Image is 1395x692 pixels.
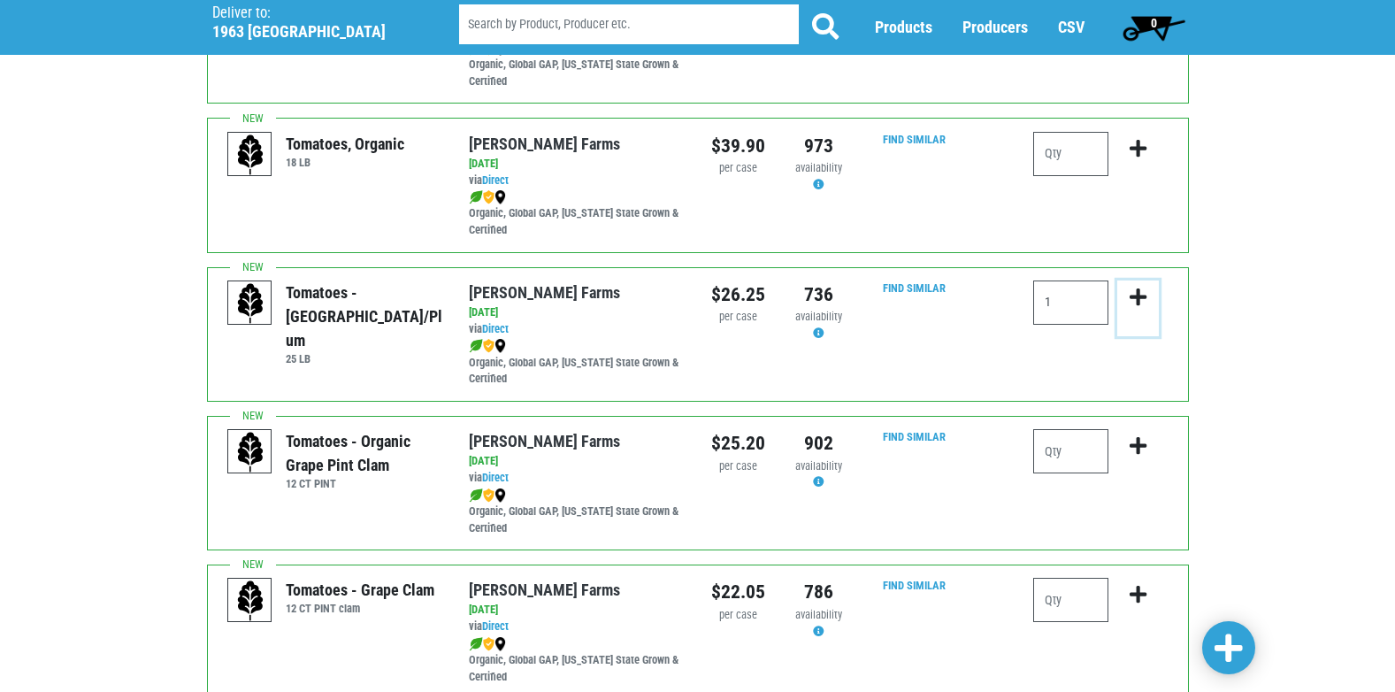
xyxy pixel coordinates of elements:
[286,429,442,477] div: Tomatoes - Organic Grape Pint Clam
[286,156,404,169] h6: 18 LB
[1151,16,1157,30] span: 0
[286,352,442,365] h6: 25 LB
[1058,19,1085,37] a: CSV
[469,304,684,321] div: [DATE]
[286,578,434,602] div: Tomatoes - Grape Clam
[228,281,272,326] img: placeholder-variety-43d6402dacf2d531de610a020419775a.svg
[286,132,404,156] div: Tomatoes, Organic
[212,22,414,42] h5: 1963 [GEOGRAPHIC_DATA]
[711,132,765,160] div: $39.90
[795,608,842,621] span: availability
[795,161,842,174] span: availability
[212,4,414,22] p: Deliver to:
[469,581,620,599] a: [PERSON_NAME] Farms
[469,619,684,635] div: via
[459,5,799,45] input: Search by Product, Producer etc.
[469,188,684,239] div: Organic, Global GAP, [US_STATE] State Grown & Certified
[1033,281,1108,325] input: Qty
[228,133,272,177] img: placeholder-variety-43d6402dacf2d531de610a020419775a.svg
[469,40,684,90] div: Organic, Global GAP, [US_STATE] State Grown & Certified
[483,488,494,503] img: safety-e55c860ca8c00a9c171001a62a92dabd.png
[792,281,846,309] div: 736
[482,471,509,484] a: Direct
[795,459,842,473] span: availability
[711,458,765,475] div: per case
[875,19,932,37] a: Products
[228,579,272,623] img: placeholder-variety-43d6402dacf2d531de610a020419775a.svg
[469,487,684,537] div: Organic, Global GAP, [US_STATE] State Grown & Certified
[711,578,765,606] div: $22.05
[482,173,509,187] a: Direct
[469,602,684,619] div: [DATE]
[711,160,765,177] div: per case
[962,19,1028,37] a: Producers
[494,637,506,651] img: map_marker-0e94453035b3232a4d21701695807de9.png
[469,488,483,503] img: leaf-e5c59151409436ccce96b2ca1b28e03c.png
[1115,10,1193,45] a: 0
[469,190,483,204] img: leaf-e5c59151409436ccce96b2ca1b28e03c.png
[286,477,442,490] h6: 12 CT PINT
[469,173,684,189] div: via
[711,429,765,457] div: $25.20
[711,281,765,309] div: $26.25
[1033,132,1108,176] input: Qty
[469,283,620,302] a: [PERSON_NAME] Farms
[469,339,483,353] img: leaf-e5c59151409436ccce96b2ca1b28e03c.png
[711,309,765,326] div: per case
[482,619,509,633] a: Direct
[883,133,946,146] a: Find Similar
[469,637,483,651] img: leaf-e5c59151409436ccce96b2ca1b28e03c.png
[469,135,620,153] a: [PERSON_NAME] Farms
[883,430,946,443] a: Find Similar
[286,602,434,615] h6: 12 CT PINT clam
[483,190,494,204] img: safety-e55c860ca8c00a9c171001a62a92dabd.png
[792,578,846,606] div: 786
[482,322,509,335] a: Direct
[469,453,684,470] div: [DATE]
[469,470,684,487] div: via
[469,338,684,388] div: Organic, Global GAP, [US_STATE] State Grown & Certified
[711,607,765,624] div: per case
[792,132,846,160] div: 973
[792,429,846,457] div: 902
[483,339,494,353] img: safety-e55c860ca8c00a9c171001a62a92dabd.png
[286,281,442,352] div: Tomatoes - [GEOGRAPHIC_DATA]/Plum
[483,637,494,651] img: safety-e55c860ca8c00a9c171001a62a92dabd.png
[494,488,506,503] img: map_marker-0e94453035b3232a4d21701695807de9.png
[1033,578,1108,622] input: Qty
[795,310,842,323] span: availability
[1033,429,1108,473] input: Qty
[469,432,620,450] a: [PERSON_NAME] Farms
[228,430,272,474] img: placeholder-variety-43d6402dacf2d531de610a020419775a.svg
[469,156,684,173] div: [DATE]
[883,281,946,295] a: Find Similar
[469,321,684,338] div: via
[494,339,506,353] img: map_marker-0e94453035b3232a4d21701695807de9.png
[883,579,946,592] a: Find Similar
[469,635,684,686] div: Organic, Global GAP, [US_STATE] State Grown & Certified
[494,190,506,204] img: map_marker-0e94453035b3232a4d21701695807de9.png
